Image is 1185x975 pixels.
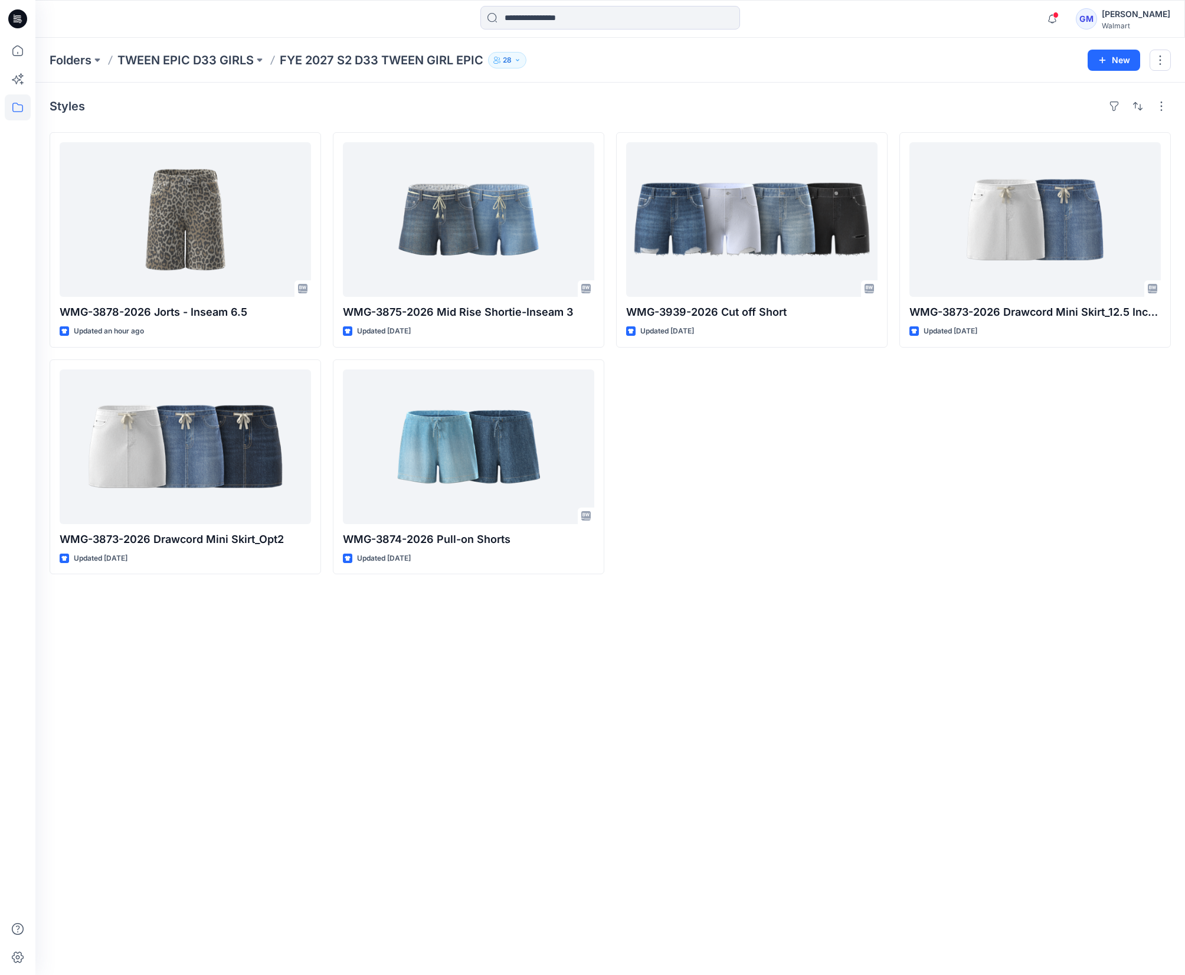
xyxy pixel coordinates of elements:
p: WMG-3873-2026 Drawcord Mini Skirt_12.5 Inch Length [909,304,1161,320]
a: WMG-3873-2026 Drawcord Mini Skirt_12.5 Inch Length [909,142,1161,297]
p: Updated [DATE] [924,325,977,338]
div: GM [1076,8,1097,30]
a: Folders [50,52,91,68]
div: [PERSON_NAME] [1102,7,1170,21]
a: WMG-3878-2026 Jorts - Inseam 6.5 [60,142,311,297]
p: Updated [DATE] [357,325,411,338]
p: WMG-3874-2026 Pull-on Shorts [343,531,594,548]
p: Updated [DATE] [357,552,411,565]
p: WMG-3878-2026 Jorts - Inseam 6.5 [60,304,311,320]
a: WMG-3874-2026 Pull-on Shorts [343,369,594,524]
p: 28 [503,54,512,67]
p: WMG-3875-2026 Mid Rise Shortie-Inseam 3 [343,304,594,320]
button: 28 [488,52,526,68]
p: WMG-3939-2026 Cut off Short [626,304,878,320]
p: Updated an hour ago [74,325,144,338]
p: Updated [DATE] [74,552,127,565]
a: WMG-3939-2026 Cut off Short [626,142,878,297]
p: FYE 2027 S2 D33 TWEEN GIRL EPIC [280,52,483,68]
a: TWEEN EPIC D33 GIRLS [117,52,254,68]
button: New [1088,50,1140,71]
div: Walmart [1102,21,1170,30]
a: WMG-3875-2026 Mid Rise Shortie-Inseam 3 [343,142,594,297]
p: WMG-3873-2026 Drawcord Mini Skirt_Opt2 [60,531,311,548]
p: Updated [DATE] [640,325,694,338]
h4: Styles [50,99,85,113]
a: WMG-3873-2026 Drawcord Mini Skirt_Opt2 [60,369,311,524]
